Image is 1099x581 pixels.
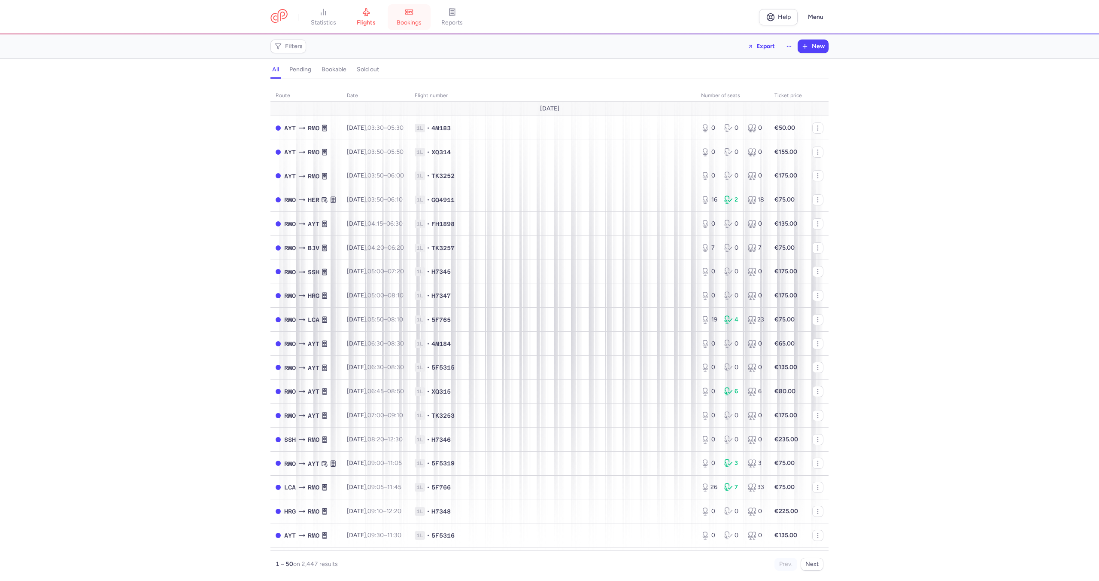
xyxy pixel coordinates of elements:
[748,148,764,156] div: 0
[774,340,795,347] strong: €65.00
[308,147,319,157] span: RMO
[724,220,741,228] div: 0
[812,43,825,50] span: New
[308,219,319,229] span: AYT
[724,244,741,252] div: 0
[367,292,404,299] span: –
[724,459,741,468] div: 3
[345,8,388,27] a: flights
[367,316,403,323] span: –
[803,9,829,25] button: Menu
[367,508,383,515] time: 09:10
[272,66,279,73] h4: all
[774,558,797,571] button: Prev.
[284,219,296,229] span: RMO
[367,483,384,491] time: 09:05
[724,124,741,132] div: 0
[367,292,384,299] time: 05:00
[431,8,474,27] a: reports
[347,220,403,227] span: [DATE],
[431,171,455,180] span: TK3252
[367,483,401,491] span: –
[367,364,404,371] span: –
[748,483,764,492] div: 33
[367,196,403,203] span: –
[308,387,319,396] span: AYT
[387,340,404,347] time: 08:30
[284,531,296,540] span: AYT
[342,89,410,102] th: date
[724,171,741,180] div: 0
[367,172,384,179] time: 03:50
[774,459,795,467] strong: €75.00
[415,435,425,444] span: 1L
[415,220,425,228] span: 1L
[748,267,764,276] div: 0
[308,291,319,300] span: HRG
[774,124,795,131] strong: €50.00
[724,196,741,204] div: 2
[387,196,403,203] time: 06:10
[701,339,717,348] div: 0
[748,220,764,228] div: 0
[388,244,404,251] time: 06:20
[387,364,404,371] time: 08:30
[284,435,296,444] span: SSH
[724,148,741,156] div: 0
[367,388,404,395] span: –
[431,483,451,492] span: 5F766
[322,66,346,73] h4: bookable
[427,507,430,516] span: •
[748,124,764,132] div: 0
[388,292,404,299] time: 08:10
[701,244,717,252] div: 7
[701,196,717,204] div: 16
[367,436,384,443] time: 08:20
[284,315,296,324] span: RMO
[778,14,791,20] span: Help
[415,244,425,252] span: 1L
[748,196,764,204] div: 18
[367,316,384,323] time: 05:50
[367,124,404,131] span: –
[308,267,319,277] span: SSH
[397,19,422,27] span: bookings
[701,171,717,180] div: 0
[724,291,741,300] div: 0
[427,220,430,228] span: •
[415,315,425,324] span: 1L
[357,19,376,27] span: flights
[724,531,741,540] div: 0
[415,507,425,516] span: 1L
[431,196,455,204] span: GQ4911
[427,267,430,276] span: •
[774,220,797,227] strong: €135.00
[387,148,404,156] time: 05:50
[431,315,451,324] span: 5F765
[801,558,823,571] button: Next
[347,244,404,251] span: [DATE],
[284,411,296,420] span: RMO
[415,196,425,204] span: 1L
[308,315,319,324] span: LCA
[415,363,425,372] span: 1L
[748,411,764,420] div: 0
[415,387,425,396] span: 1L
[415,483,425,492] span: 1L
[748,387,764,396] div: 6
[701,387,717,396] div: 0
[347,268,404,275] span: [DATE],
[367,244,404,251] span: –
[367,268,384,275] time: 05:00
[427,531,430,540] span: •
[388,436,403,443] time: 12:30
[431,387,451,396] span: XQ315
[431,363,455,372] span: 5F5315
[367,459,384,467] time: 09:00
[748,244,764,252] div: 7
[759,9,798,25] a: Help
[748,339,764,348] div: 0
[427,124,430,132] span: •
[347,148,404,156] span: [DATE],
[308,483,319,492] span: RMO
